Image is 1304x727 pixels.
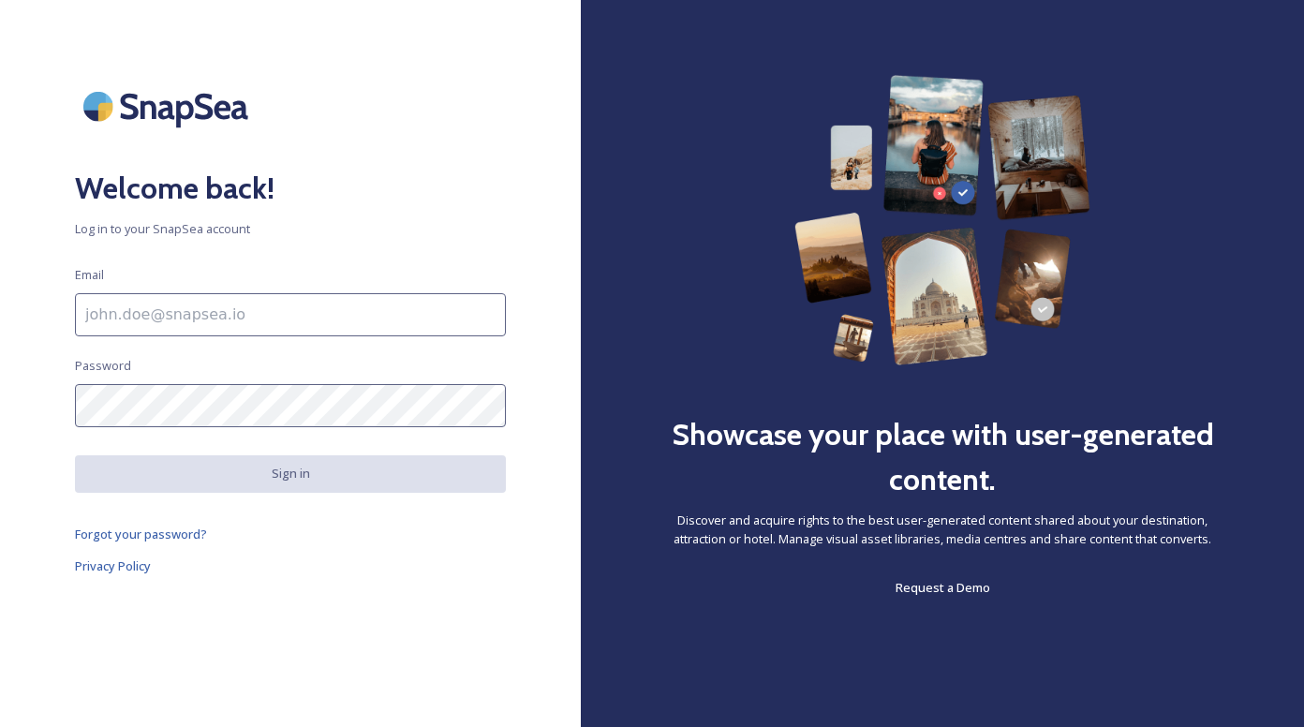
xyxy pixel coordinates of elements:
span: Password [75,357,131,375]
span: Log in to your SnapSea account [75,220,506,238]
span: Email [75,266,104,284]
a: Request a Demo [896,576,990,599]
img: 63b42ca75bacad526042e722_Group%20154-p-800.png [794,75,1091,365]
span: Privacy Policy [75,557,151,574]
span: Discover and acquire rights to the best user-generated content shared about your destination, att... [656,512,1229,547]
span: Forgot your password? [75,526,207,542]
button: Sign in [75,455,506,492]
h2: Welcome back! [75,166,506,211]
a: Forgot your password? [75,523,506,545]
img: SnapSea Logo [75,75,262,138]
input: john.doe@snapsea.io [75,293,506,336]
h2: Showcase your place with user-generated content. [656,412,1229,502]
span: Request a Demo [896,579,990,596]
a: Privacy Policy [75,555,506,577]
